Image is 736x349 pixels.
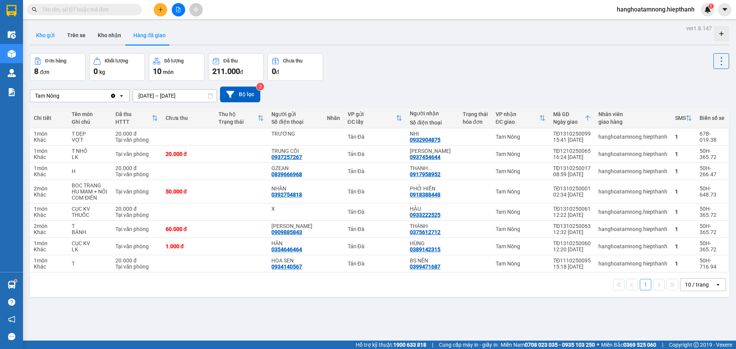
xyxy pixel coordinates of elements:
[700,131,724,143] div: 67B-019.38
[34,137,64,143] div: Khác
[598,243,667,249] div: hanghoatamnong.hiepthanh
[133,90,217,102] input: Select a date range.
[675,188,692,195] div: 1
[219,119,258,125] div: Trạng thái
[344,108,406,128] th: Toggle SortBy
[525,342,595,348] strong: 0708 023 035 - 0935 103 250
[700,185,724,198] div: 50H-648.73
[34,246,64,252] div: Khác
[410,131,455,137] div: NHI
[256,83,264,90] sup: 2
[72,229,108,235] div: BÁNH
[34,264,64,270] div: Khác
[212,67,240,76] span: 211.000
[166,243,211,249] div: 1.000 đ
[110,93,116,99] svg: Clear value
[348,151,402,157] div: Tản Đà
[553,185,591,192] div: TĐ1310250001
[686,24,712,33] div: ver 1.8.147
[172,3,185,16] button: file-add
[348,226,402,232] div: Tản Đà
[40,69,49,75] span: đơn
[223,58,238,64] div: Đã thu
[72,188,108,201] div: HU MAM + NÔI COM ĐIÊN
[115,131,158,137] div: 20.000 đ
[271,119,319,125] div: Số điện thoại
[718,3,731,16] button: caret-down
[271,264,302,270] div: 0934140567
[327,115,340,121] div: Nhãn
[34,257,64,264] div: 1 món
[166,226,211,232] div: 60.000 đ
[675,115,686,121] div: SMS
[92,26,127,44] button: Kho nhận
[271,246,302,252] div: 0354646464
[553,223,591,229] div: TĐ1310250063
[193,7,199,12] span: aim
[164,58,184,64] div: Số lượng
[700,240,724,252] div: 50H-365.72
[410,137,440,143] div: 0932904875
[553,206,591,212] div: TĐ1310250061
[271,131,319,137] div: TRƯỜNG
[34,148,64,154] div: 1 món
[8,316,15,323] span: notification
[553,212,591,218] div: 12:22 [DATE]
[598,209,667,215] div: hanghoatamnong.hiepthanh
[271,206,319,212] div: X
[393,342,426,348] strong: 1900 633 818
[496,111,539,117] div: VP nhận
[30,53,85,81] button: Đơn hàng8đơn
[34,171,64,177] div: Khác
[553,148,591,154] div: TĐ1210250065
[34,165,64,171] div: 1 món
[410,264,440,270] div: 0399471687
[496,168,545,174] div: Tam Nông
[410,229,440,235] div: 0375612712
[163,69,174,75] span: món
[671,108,696,128] th: Toggle SortBy
[34,67,38,76] span: 8
[72,246,108,252] div: LK
[598,119,667,125] div: giao hàng
[704,6,711,13] img: icon-new-feature
[700,257,724,270] div: 50H-716.94
[35,92,59,100] div: Tam Nông
[283,58,302,64] div: Chưa thu
[271,165,319,171] div: OZEAN
[166,115,211,121] div: Chưa thu
[34,131,64,137] div: 1 món
[611,5,701,14] span: hanghoatamnong.hiepthanh
[115,119,151,125] div: HTTT
[348,111,396,117] div: VP gửi
[496,119,539,125] div: ĐC giao
[72,206,108,212] div: CỤC KV
[115,165,158,171] div: 20.000 đ
[72,223,108,229] div: T
[115,206,158,212] div: 20.000 đ
[42,5,133,14] input: Tìm tên, số ĐT hoặc mã đơn
[356,341,426,349] span: Hỗ trợ kỹ thuật:
[220,87,260,102] button: Bộ lọc
[553,137,591,143] div: 15:41 [DATE]
[89,53,145,81] button: Khối lượng0kg
[721,6,728,13] span: caret-down
[410,212,440,218] div: 0933222525
[410,257,455,264] div: BS NÊN
[72,119,108,125] div: Ghi chú
[598,261,667,267] div: hanghoatamnong.hiepthanh
[492,108,549,128] th: Toggle SortBy
[276,69,279,75] span: đ
[714,26,729,41] div: Tạo kho hàng mới
[115,137,158,143] div: Tại văn phòng
[685,281,709,288] div: 10 / trang
[115,111,151,117] div: Đã thu
[348,168,402,174] div: Tản Đà
[105,58,128,64] div: Khối lượng
[348,119,396,125] div: ĐC lấy
[675,168,692,174] div: 1
[8,281,16,289] img: warehouse-icon
[675,261,692,267] div: 1
[34,212,64,218] div: Khác
[496,243,545,249] div: Tam Nông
